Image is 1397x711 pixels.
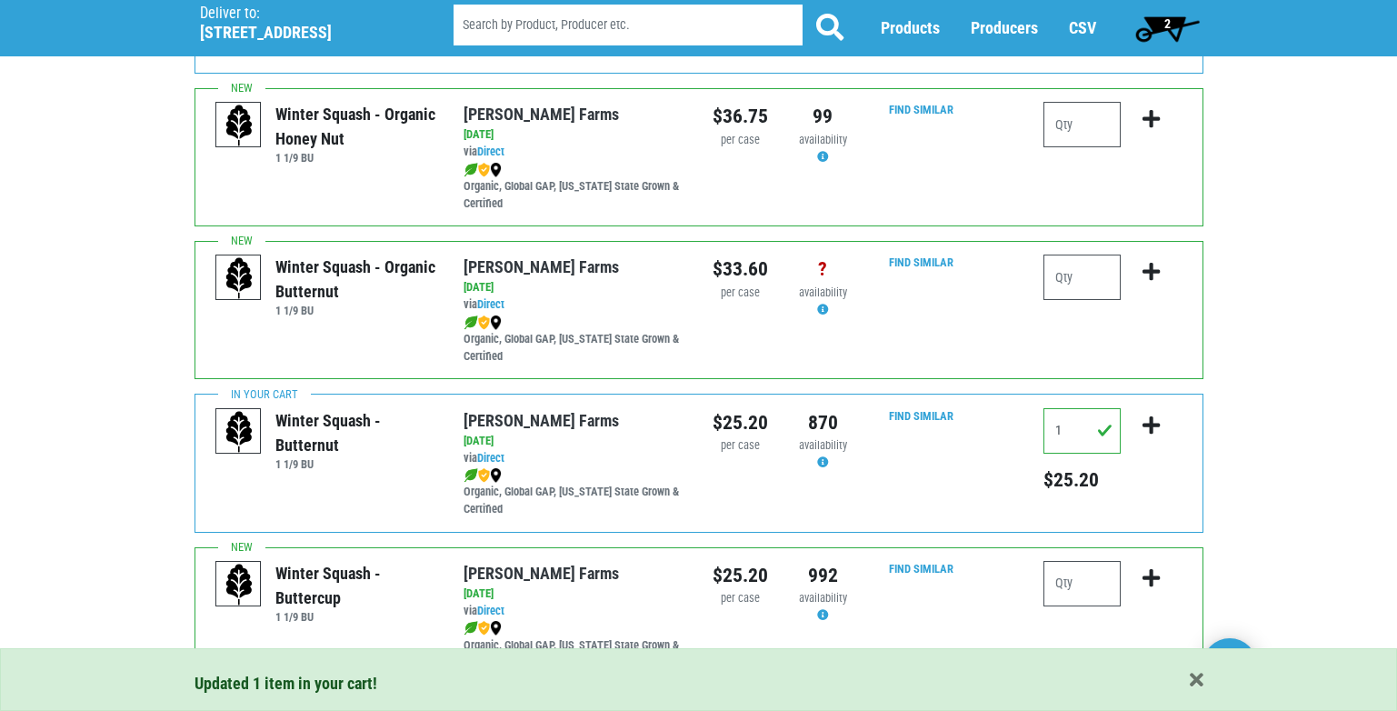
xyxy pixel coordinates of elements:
[971,19,1038,38] a: Producers
[713,255,768,284] div: $33.60
[464,564,619,583] a: [PERSON_NAME] Farms
[1043,468,1121,492] h5: Total price
[216,409,262,455] img: placeholder-variety-43d6402dacf2d531de610a020419775a.svg
[464,450,684,467] div: via
[713,590,768,607] div: per case
[216,562,262,607] img: placeholder-variety-43d6402dacf2d531de610a020419775a.svg
[464,296,684,314] div: via
[464,257,619,276] a: [PERSON_NAME] Farms
[464,161,684,213] div: Organic, Global GAP, [US_STATE] State Grown & Certified
[1043,255,1121,300] input: Qty
[889,255,953,269] a: Find Similar
[464,466,684,518] div: Organic, Global GAP, [US_STATE] State Grown & Certified
[799,285,847,299] span: availability
[1164,16,1171,31] span: 2
[275,457,436,471] h6: 1 1/9 BU
[1127,10,1208,46] a: 2
[881,19,940,38] a: Products
[464,468,478,483] img: leaf-e5c59151409436ccce96b2ca1b28e03c.png
[799,591,847,605] span: availability
[477,145,504,158] a: Direct
[216,103,262,148] img: placeholder-variety-43d6402dacf2d531de610a020419775a.svg
[795,255,851,284] div: ?
[889,409,953,423] a: Find Similar
[477,604,504,617] a: Direct
[713,408,768,437] div: $25.20
[275,304,436,317] h6: 1 1/9 BU
[713,102,768,131] div: $36.75
[464,586,684,603] div: [DATE]
[200,23,407,43] h5: [STREET_ADDRESS]
[477,297,504,311] a: Direct
[275,102,436,151] div: Winter Squash - Organic Honey Nut
[795,561,851,590] div: 992
[464,433,684,450] div: [DATE]
[795,102,851,131] div: 99
[795,437,851,472] div: Availability may be subject to change.
[1069,19,1096,38] a: CSV
[477,451,504,465] a: Direct
[275,561,436,610] div: Winter Squash - Buttercup
[464,163,478,177] img: leaf-e5c59151409436ccce96b2ca1b28e03c.png
[795,285,851,319] div: Availability may be subject to change.
[275,408,436,457] div: Winter Squash - Butternut
[490,163,502,177] img: map_marker-0e94453035b3232a4d21701695807de9.png
[1043,561,1121,606] input: Qty
[490,315,502,330] img: map_marker-0e94453035b3232a4d21701695807de9.png
[478,163,490,177] img: safety-e55c860ca8c00a9c171001a62a92dabd.png
[1043,408,1121,454] input: Qty
[490,621,502,636] img: map_marker-0e94453035b3232a4d21701695807de9.png
[478,468,490,483] img: safety-e55c860ca8c00a9c171001a62a92dabd.png
[464,105,619,124] a: [PERSON_NAME] Farms
[464,603,684,620] div: via
[889,103,953,116] a: Find Similar
[216,255,262,301] img: placeholder-variety-43d6402dacf2d531de610a020419775a.svg
[713,285,768,302] div: per case
[464,315,478,330] img: leaf-e5c59151409436ccce96b2ca1b28e03c.png
[464,144,684,161] div: via
[454,5,803,46] input: Search by Product, Producer etc.
[275,151,436,165] h6: 1 1/9 BU
[799,133,847,146] span: availability
[195,671,1203,696] div: Updated 1 item in your cart!
[464,621,478,636] img: leaf-e5c59151409436ccce96b2ca1b28e03c.png
[200,5,407,23] p: Deliver to:
[795,408,851,437] div: 870
[478,621,490,636] img: safety-e55c860ca8c00a9c171001a62a92dabd.png
[464,314,684,366] div: Organic, Global GAP, [US_STATE] State Grown & Certified
[464,620,684,672] div: Organic, Global GAP, [US_STATE] State Grown & Certified
[275,255,436,304] div: Winter Squash - Organic Butternut
[713,437,768,455] div: per case
[275,610,436,624] h6: 1 1/9 BU
[464,279,684,296] div: [DATE]
[713,561,768,590] div: $25.20
[478,315,490,330] img: safety-e55c860ca8c00a9c171001a62a92dabd.png
[1043,102,1121,147] input: Qty
[464,126,684,144] div: [DATE]
[464,411,619,430] a: [PERSON_NAME] Farms
[889,562,953,576] a: Find Similar
[799,438,847,452] span: availability
[713,132,768,149] div: per case
[490,468,502,483] img: map_marker-0e94453035b3232a4d21701695807de9.png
